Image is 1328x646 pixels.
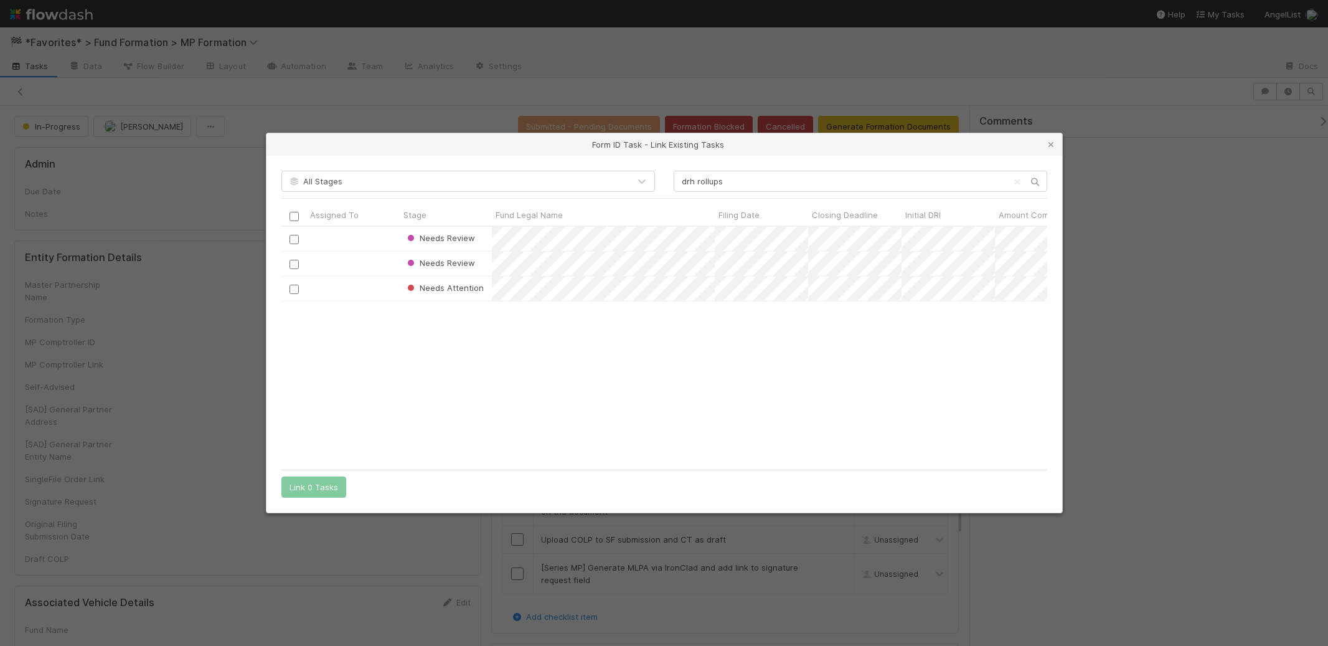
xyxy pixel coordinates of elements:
[289,260,298,269] input: Toggle Row Selected
[310,209,359,221] span: Assigned To
[999,209,1074,221] span: Amount Committed
[674,171,1047,192] input: Search
[405,232,475,244] div: Needs Review
[288,176,342,186] span: All Stages
[405,282,484,294] div: Needs Attention
[1011,172,1024,192] button: Clear search
[405,283,484,293] span: Needs Attention
[289,235,298,244] input: Toggle Row Selected
[281,477,346,498] button: Link 0 Tasks
[405,233,475,243] span: Needs Review
[403,209,426,221] span: Stage
[496,209,563,221] span: Fund Legal Name
[905,209,941,221] span: Initial DRI
[718,209,760,221] span: Filing Date
[405,258,475,268] span: Needs Review
[266,133,1062,156] div: Form ID Task - Link Existing Tasks
[812,209,878,221] span: Closing Deadline
[405,257,475,269] div: Needs Review
[290,212,299,221] input: Toggle All Rows Selected
[289,285,298,294] input: Toggle Row Selected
